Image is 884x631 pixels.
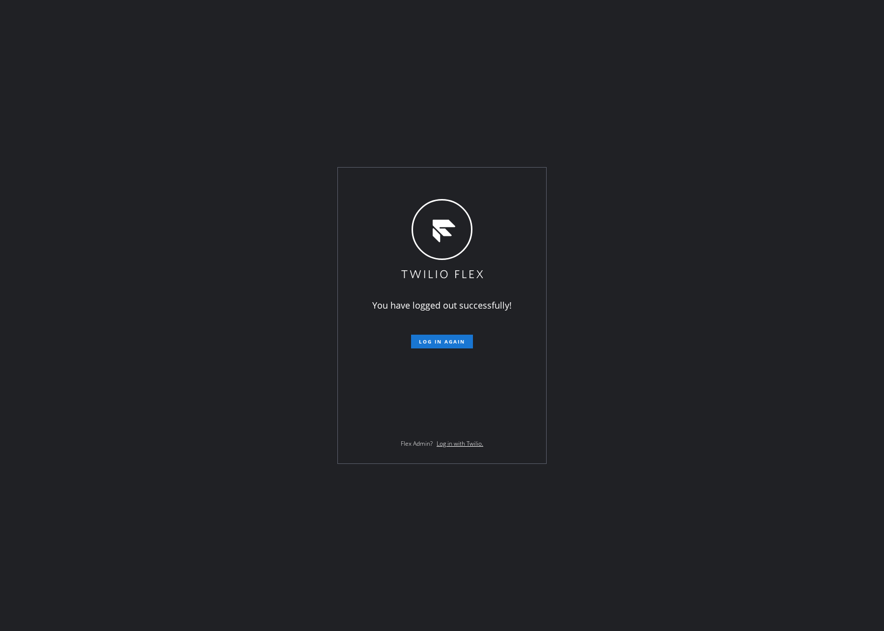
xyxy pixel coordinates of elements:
button: Log in again [411,335,473,348]
span: Log in again [419,338,465,345]
span: Flex Admin? [401,439,433,448]
a: Log in with Twilio. [437,439,483,448]
span: You have logged out successfully! [372,299,512,311]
